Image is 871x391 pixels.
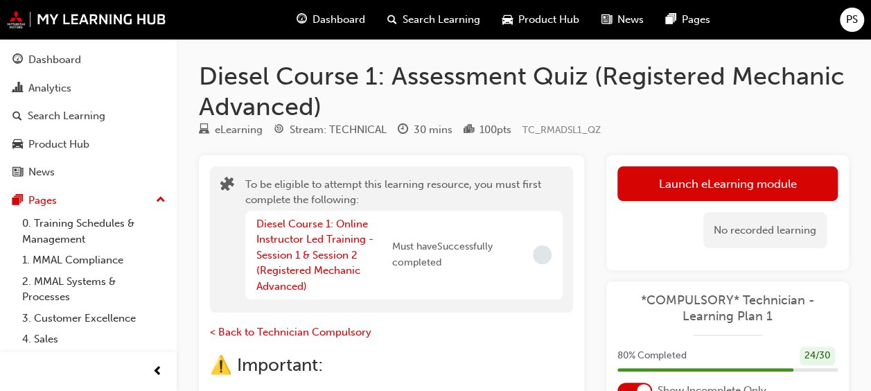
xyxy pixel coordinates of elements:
[617,12,644,28] span: News
[464,124,474,137] span: podium-icon
[156,191,166,209] span: up-icon
[414,122,452,138] div: 30 mins
[220,178,234,194] span: puzzle-icon
[601,11,612,28] span: news-icon
[6,159,171,185] a: News
[256,218,373,293] a: Diesel Course 1: Online Instructor Led Training - Session 1 & Session 2 (Registered Mechanic Adva...
[199,124,209,137] span: learningResourceType_ELEARNING-icon
[6,47,171,73] a: Dashboard
[12,110,22,123] span: search-icon
[17,329,171,350] a: 4. Sales
[12,82,23,95] span: chart-icon
[518,12,579,28] span: Product Hub
[6,76,171,101] a: Analytics
[274,124,284,137] span: target-icon
[28,80,71,96] div: Analytics
[6,132,171,157] a: Product Hub
[480,122,511,138] div: 100 pts
[392,239,528,270] span: Must have Successfully completed
[590,6,655,34] a: news-iconNews
[28,52,81,68] div: Dashboard
[274,121,387,139] div: Stream
[7,10,166,28] img: mmal
[290,122,387,138] div: Stream: TECHNICAL
[617,293,838,324] a: *COMPULSORY* Technician - Learning Plan 1
[215,122,263,138] div: eLearning
[210,326,371,338] a: < Back to Technician Compulsory
[666,11,676,28] span: pages-icon
[846,12,858,28] span: PS
[12,195,23,207] span: pages-icon
[840,8,864,32] button: PS
[6,188,171,214] button: Pages
[491,6,590,34] a: car-iconProduct Hub
[6,44,171,188] button: DashboardAnalyticsSearch LearningProduct HubNews
[28,193,57,209] div: Pages
[464,121,511,139] div: Points
[17,271,171,308] a: 2. MMAL Systems & Processes
[533,245,552,264] span: Incomplete
[199,61,849,121] h1: Diesel Course 1: Assessment Quiz (Registered Mechanic Advanced)
[17,308,171,329] a: 3. Customer Excellence
[6,103,171,129] a: Search Learning
[682,12,710,28] span: Pages
[285,6,376,34] a: guage-iconDashboard
[398,124,408,137] span: clock-icon
[12,139,23,151] span: car-icon
[703,212,827,249] div: No recorded learning
[17,250,171,271] a: 1. MMAL Compliance
[313,12,365,28] span: Dashboard
[152,363,163,381] span: prev-icon
[403,12,480,28] span: Search Learning
[210,354,323,376] span: ⚠️ Important:
[387,11,397,28] span: search-icon
[245,177,563,303] div: To be eligible to attempt this learning resource, you must first complete the following:
[617,166,838,201] button: Launch eLearning module
[522,124,601,136] span: Learning resource code
[17,350,171,372] a: 5. Fleet & Business Solutions
[655,6,721,34] a: pages-iconPages
[17,213,171,250] a: 0. Training Schedules & Management
[12,54,23,67] span: guage-icon
[617,348,687,364] span: 80 % Completed
[398,121,452,139] div: Duration
[28,108,105,124] div: Search Learning
[502,11,513,28] span: car-icon
[12,166,23,179] span: news-icon
[199,121,263,139] div: Type
[800,347,835,365] div: 24 / 30
[28,164,55,180] div: News
[28,137,89,153] div: Product Hub
[376,6,491,34] a: search-iconSearch Learning
[297,11,307,28] span: guage-icon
